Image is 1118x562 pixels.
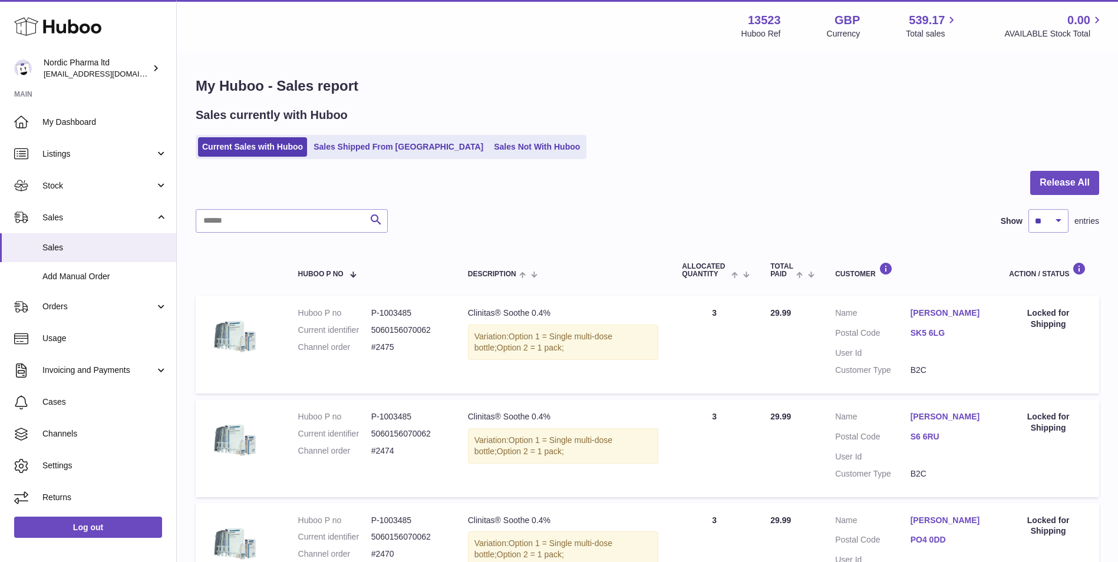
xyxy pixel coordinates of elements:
[835,308,911,322] dt: Name
[490,137,584,157] a: Sales Not With Huboo
[198,137,307,157] a: Current Sales with Huboo
[207,308,266,366] img: 2_6c148ce2-9555-4dcb-a520-678b12be0df6.png
[468,411,659,422] div: Clinitas® Soothe 0.4%
[835,515,911,529] dt: Name
[42,212,155,223] span: Sales
[42,180,155,191] span: Stock
[770,412,791,421] span: 29.99
[835,262,985,278] div: Customer
[835,328,911,342] dt: Postal Code
[911,515,986,526] a: [PERSON_NAME]
[670,296,758,394] td: 3
[371,342,444,353] dd: #2475
[835,534,911,548] dt: Postal Code
[42,428,167,439] span: Channels
[371,428,444,439] dd: 5060156070062
[835,12,860,28] strong: GBP
[468,308,659,319] div: Clinitas® Soothe 0.4%
[670,399,758,497] td: 3
[468,428,659,464] div: Variation:
[371,411,444,422] dd: P-1003485
[14,59,32,77] img: chika.alabi@nordicpharma.com
[298,411,371,422] dt: Huboo P no
[298,270,344,278] span: Huboo P no
[1004,12,1104,39] a: 0.00 AVAILABLE Stock Total
[298,531,371,543] dt: Current identifier
[835,431,911,445] dt: Postal Code
[207,411,266,470] img: 2_6c148ce2-9555-4dcb-a520-678b12be0df6.png
[911,365,986,376] dd: B2C
[911,308,986,319] a: [PERSON_NAME]
[835,365,911,376] dt: Customer Type
[1030,171,1099,195] button: Release All
[497,343,564,352] span: Option 2 = 1 pack;
[1009,515,1087,537] div: Locked for Shipping
[835,451,911,462] dt: User Id
[1009,411,1087,434] div: Locked for Shipping
[42,396,167,408] span: Cases
[298,308,371,319] dt: Huboo P no
[1009,308,1087,330] div: Locked for Shipping
[44,57,150,80] div: Nordic Pharma ltd
[298,342,371,353] dt: Channel order
[1009,262,1087,278] div: Action / Status
[911,328,986,339] a: SK5 6LG
[298,548,371,560] dt: Channel order
[371,325,444,336] dd: 5060156070062
[911,468,986,480] dd: B2C
[835,411,911,425] dt: Name
[196,77,1099,95] h1: My Huboo - Sales report
[42,460,167,471] span: Settings
[42,117,167,128] span: My Dashboard
[741,28,781,39] div: Huboo Ref
[371,445,444,457] dd: #2474
[298,325,371,336] dt: Current identifier
[474,435,612,456] span: Option 1 = Single multi-dose bottle;
[14,517,162,538] a: Log out
[827,28,860,39] div: Currency
[42,271,167,282] span: Add Manual Order
[1074,216,1099,227] span: entries
[911,534,986,546] a: PO4 0DD
[468,325,659,360] div: Variation:
[770,263,793,278] span: Total paid
[468,270,516,278] span: Description
[42,242,167,253] span: Sales
[1004,28,1104,39] span: AVAILABLE Stock Total
[468,515,659,526] div: Clinitas® Soothe 0.4%
[1001,216,1023,227] label: Show
[835,468,911,480] dt: Customer Type
[298,515,371,526] dt: Huboo P no
[371,531,444,543] dd: 5060156070062
[42,148,155,160] span: Listings
[474,538,612,559] span: Option 1 = Single multi-dose bottle;
[298,428,371,439] dt: Current identifier
[770,308,791,318] span: 29.99
[371,548,444,560] dd: #2470
[911,431,986,442] a: S6 6RU
[371,308,444,319] dd: P-1003485
[42,492,167,503] span: Returns
[42,333,167,344] span: Usage
[906,28,958,39] span: Total sales
[911,411,986,422] a: [PERSON_NAME]
[298,445,371,457] dt: Channel order
[42,365,155,376] span: Invoicing and Payments
[309,137,487,157] a: Sales Shipped From [GEOGRAPHIC_DATA]
[906,12,958,39] a: 539.17 Total sales
[1067,12,1090,28] span: 0.00
[682,263,728,278] span: ALLOCATED Quantity
[497,447,564,456] span: Option 2 = 1 pack;
[497,550,564,559] span: Option 2 = 1 pack;
[196,107,348,123] h2: Sales currently with Huboo
[909,12,945,28] span: 539.17
[835,348,911,359] dt: User Id
[44,69,173,78] span: [EMAIL_ADDRESS][DOMAIN_NAME]
[474,332,612,352] span: Option 1 = Single multi-dose bottle;
[748,12,781,28] strong: 13523
[42,301,155,312] span: Orders
[371,515,444,526] dd: P-1003485
[770,515,791,525] span: 29.99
